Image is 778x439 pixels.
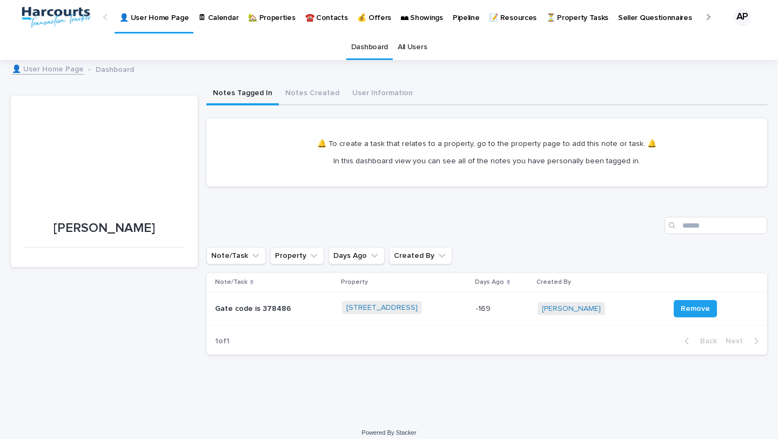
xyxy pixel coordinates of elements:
div: AP [734,9,751,26]
span: Next [726,337,749,345]
a: [PERSON_NAME] [542,304,601,314]
button: Notes Created [279,83,346,105]
p: Dashboard [96,63,134,75]
p: Property [341,276,368,288]
p: Days Ago [475,276,504,288]
input: Search [665,217,767,234]
button: Remove [674,300,717,317]
span: Remove [681,303,710,314]
p: Note/Task [215,276,247,288]
button: Created By [389,247,452,264]
button: User Information [346,83,419,105]
button: Back [676,336,721,346]
button: Property [270,247,324,264]
p: [PERSON_NAME] [24,221,185,236]
img: aRr5UT5PQeWb03tlxx4P [22,6,92,28]
tr: Gate code is 378486[STREET_ADDRESS] -169-169 [PERSON_NAME] Remove [206,292,767,325]
p: -169 [476,302,493,314]
button: Days Ago [328,247,385,264]
a: 👤 User Home Page [12,62,84,75]
p: 1 of 1 [206,328,238,355]
p: In this dashboard view you can see all of the notes you have personally been tagged in. [317,156,656,166]
a: Powered By Stacker [361,429,416,436]
button: Next [721,336,767,346]
p: Created By [536,276,571,288]
a: All Users [398,35,427,60]
button: Note/Task [206,247,266,264]
button: Notes Tagged In [206,83,279,105]
span: Back [694,337,717,345]
a: Dashboard [351,35,388,60]
a: [STREET_ADDRESS] [346,303,418,312]
p: Gate code is 378486 [215,304,333,314]
p: 🔔 To create a task that relates to a property, go to the property page to add this note or task. 🔔 [317,139,656,149]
